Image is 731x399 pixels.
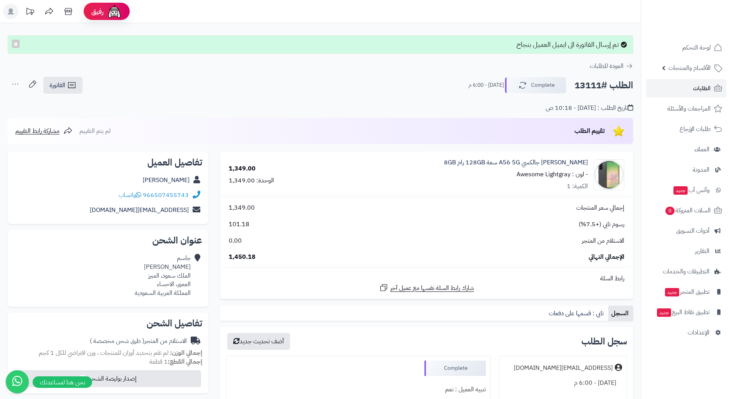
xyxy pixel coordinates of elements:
a: تابي : قسمها على دفعات [546,306,608,321]
button: Complete [505,77,566,93]
h3: سجل الطلب [581,337,627,346]
h2: تفاصيل العميل [14,158,202,167]
strong: إجمالي الوزن: [170,348,202,358]
span: ( طرق شحن مخصصة ) [90,336,144,346]
a: 966507455743 [143,190,189,200]
span: السلات المتروكة [665,205,711,216]
strong: إجمالي القطع: [168,357,202,366]
div: الوحدة: 1,349.00 [229,176,274,185]
span: رسوم تابي (+7.5%) [579,220,624,229]
span: رفيق [91,7,104,16]
a: أدوات التسويق [646,222,726,240]
span: لم يتم التقييم [79,126,111,136]
img: logo-2.png [679,20,724,36]
div: Complete [424,361,486,376]
span: العودة للطلبات [590,61,624,71]
a: مشاركة رابط التقييم [15,126,73,136]
a: تحديثات المنصة [20,4,40,21]
span: تقييم الطلب [574,126,605,136]
small: - لون : Awesome Lightgray [516,170,588,179]
span: المدونة [693,164,710,175]
span: شارك رابط السلة نفسها مع عميل آخر [390,284,474,293]
span: الإعدادات [688,327,710,338]
button: إصدار بوليصة الشحن [13,370,201,387]
span: 1,349.00 [229,204,255,212]
span: لم تقم بتحديد أوزان للمنتجات ، وزن افتراضي للكل 1 كجم [39,348,168,358]
a: لوحة التحكم [646,38,726,57]
span: جديد [673,186,688,195]
div: [EMAIL_ADDRESS][DOMAIN_NAME] [514,364,613,373]
h2: عنوان الشحن [14,236,202,245]
span: المراجعات والأسئلة [667,103,711,114]
div: الكمية: 1 [567,182,588,191]
div: جاسم [PERSON_NAME] الملك سعود، المبرز العمور، الاحساء المملكة العربية السعودية [135,254,191,298]
a: شارك رابط السلة نفسها مع عميل آخر [379,283,474,293]
span: 101.18 [229,220,249,229]
a: الإعدادات [646,323,726,342]
span: التقارير [695,246,710,257]
span: الأقسام والمنتجات [668,63,711,73]
a: المراجعات والأسئلة [646,99,726,118]
span: 1,450.18 [229,253,256,262]
span: الطلبات [693,83,711,94]
span: طلبات الإرجاع [680,124,711,134]
span: 0.00 [229,237,242,245]
a: وآتس آبجديد [646,181,726,199]
a: التقارير [646,242,726,260]
a: العملاء [646,140,726,159]
span: جديد [657,308,671,317]
a: تطبيق نقاط البيعجديد [646,303,726,321]
h2: الطلب #13111 [574,78,633,93]
span: الاستلام من المتجر [582,237,624,245]
div: رابط السلة [223,274,630,283]
img: 1746718109-616+oTRo6-L._AC_UF1000,1000_QL80_-90x90.jpg [594,159,624,190]
a: تطبيق المتجرجديد [646,283,726,301]
div: 1,349.00 [229,164,256,173]
span: الفاتورة [50,81,65,90]
span: الإجمالي النهائي [589,253,624,262]
a: العودة للطلبات [590,61,633,71]
a: السجل [608,306,633,321]
div: تم إرسال الفاتورة الى ايميل العميل بنجاح [8,35,633,54]
button: أضف تحديث جديد [227,333,290,350]
a: المدونة [646,161,726,179]
span: إجمالي سعر المنتجات [576,204,624,212]
span: وآتس آب [673,185,710,195]
a: [EMAIL_ADDRESS][DOMAIN_NAME] [90,205,189,215]
a: طلبات الإرجاع [646,120,726,138]
button: × [12,40,20,48]
span: تطبيق المتجر [664,286,710,297]
span: العملاء [695,144,710,155]
img: ai-face.png [107,4,122,19]
div: تاريخ الطلب : [DATE] - 10:18 ص [546,104,633,113]
a: واتساب [119,190,141,200]
a: التطبيقات والخدمات [646,262,726,281]
span: مشاركة رابط التقييم [15,126,59,136]
span: لوحة التحكم [682,42,711,53]
a: السلات المتروكة0 [646,201,726,220]
span: جديد [665,288,679,296]
div: الاستلام من المتجر [90,337,187,346]
a: الفاتورة [43,77,83,94]
small: [DATE] - 6:00 م [469,81,504,89]
span: تطبيق نقاط البيع [656,307,710,318]
span: أدوات التسويق [676,225,710,236]
div: [DATE] - 6:00 م [504,376,622,391]
a: الطلبات [646,79,726,98]
div: تنبيه العميل : نعم [231,382,485,397]
small: 1 قطعة [149,357,202,366]
a: [PERSON_NAME] جالكسي A56 5G سعة 128GB رام 8GB [444,158,588,167]
span: التطبيقات والخدمات [663,266,710,277]
span: 0 [665,207,675,215]
a: [PERSON_NAME] [143,175,190,185]
h2: تفاصيل الشحن [14,319,202,328]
